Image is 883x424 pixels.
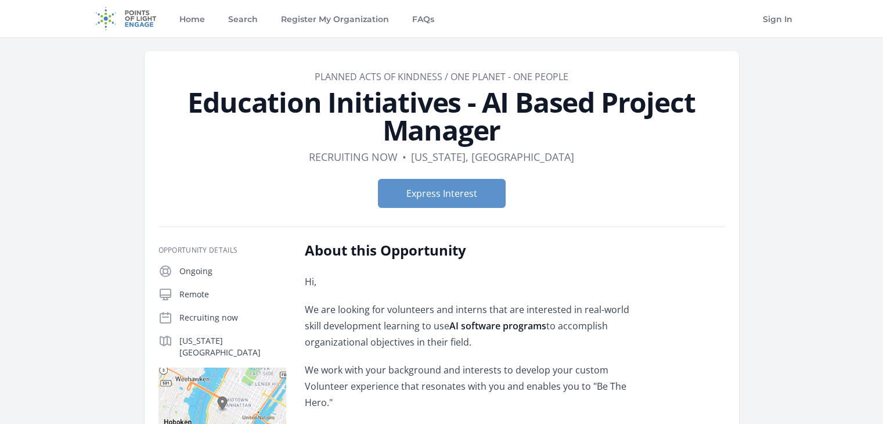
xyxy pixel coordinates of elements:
[315,70,568,83] a: PLANNED ACTS OF KINDNESS / ONE PLANET - ONE PEOPLE
[411,149,574,165] dd: [US_STATE], [GEOGRAPHIC_DATA]
[449,319,546,332] strong: AI software programs
[158,246,286,255] h3: Opportunity Details
[179,335,286,358] p: [US_STATE][GEOGRAPHIC_DATA]
[402,149,406,165] div: •
[305,301,644,350] p: We are looking for volunteers and interns that are interested in real-world skill development lea...
[179,312,286,324] p: Recruiting now
[305,362,644,411] p: We work with your background and interests to develop your custom Volunteer experience that reson...
[179,265,286,277] p: Ongoing
[309,149,398,165] dd: Recruiting now
[305,241,644,260] h2: About this Opportunity
[158,88,725,144] h1: Education Initiatives - AI Based Project Manager
[305,274,644,290] p: Hi,
[179,289,286,300] p: Remote
[378,179,506,208] button: Express Interest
